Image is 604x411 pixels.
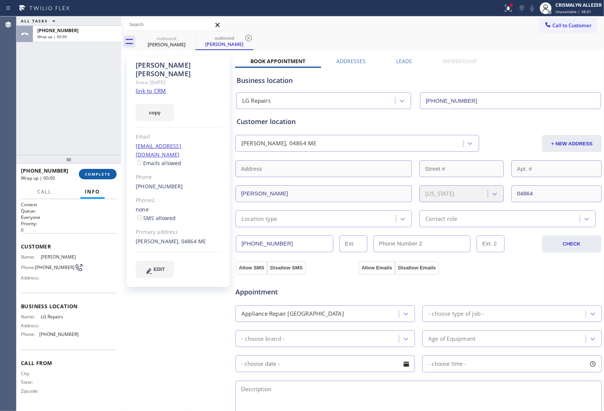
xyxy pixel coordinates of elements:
span: Address: [21,275,41,281]
button: Call to Customer [539,18,597,33]
span: Name: [21,314,41,319]
a: [EMAIL_ADDRESS][DOMAIN_NAME] [136,142,181,158]
div: Age of Equipment [428,334,475,343]
h2: Queue: [21,208,117,214]
span: Name: [21,254,41,260]
input: Phone Number [420,92,601,109]
a: [PHONE_NUMBER] [136,183,183,190]
span: Unavailable | 38:01 [555,9,591,14]
div: none [136,205,221,223]
span: [PHONE_NUMBER] [39,331,78,337]
input: City [235,185,412,202]
div: Joan Koenig [138,33,195,50]
span: Wrap up | 00:00 [37,34,67,39]
button: Disallow Emails [395,261,439,275]
label: Emails allowed [136,160,182,167]
button: Allow Emails [358,261,395,275]
div: [PERSON_NAME], 04864 ME [241,139,317,148]
button: Info [80,185,105,199]
div: [PERSON_NAME] [138,41,195,48]
label: SMS allowed [136,214,176,222]
input: Phone Number [236,235,333,252]
h1: Context [21,201,117,208]
div: Since: [DATE] [136,78,221,87]
span: LG Repairs [41,314,78,319]
span: COMPLETE [85,171,111,177]
button: Mute [527,3,537,13]
input: Search [124,19,224,31]
button: copy [136,104,174,121]
div: outbound [138,35,195,41]
button: COMPLETE [79,169,117,179]
div: Contact role [425,214,457,223]
span: [PERSON_NAME] [41,254,78,260]
button: + NEW ADDRESS [542,135,602,152]
button: Allow SMS [236,261,267,275]
button: Call [33,185,56,199]
p: 0 [21,227,117,233]
span: Phone: [21,331,39,337]
div: - choose type of job - [428,309,484,318]
button: ALL TASKS [16,16,63,25]
span: Call [37,188,52,195]
div: Phone2 [136,196,221,205]
span: City: [21,371,41,376]
span: Call From [21,359,117,367]
button: EDIT [136,261,174,278]
label: Book Appointment [250,58,305,65]
div: Phone [136,173,221,182]
input: Ext. [339,235,367,252]
span: Customer [21,243,117,250]
div: outbound [196,35,253,41]
div: Email [136,133,221,141]
div: Location type [241,214,277,223]
div: [PERSON_NAME] [PERSON_NAME] [136,61,221,78]
div: Business location [237,75,601,86]
label: Addresses [336,58,366,65]
span: [PHONE_NUMBER] [35,265,74,270]
span: [PHONE_NUMBER] [21,167,68,174]
input: Street # [419,160,504,177]
label: Membership [443,58,477,65]
div: Customer location [237,117,601,127]
span: [PHONE_NUMBER] [37,27,78,34]
span: Appointment [235,287,357,297]
button: CHECK [542,235,602,253]
span: - choose time - [428,360,466,367]
label: Leads [397,58,412,65]
div: Appliance Repair [GEOGRAPHIC_DATA] [241,309,344,318]
div: [PERSON_NAME], 04864 ME [136,237,221,246]
span: State: [21,379,41,385]
div: CRISMALYN ALLEZER [555,2,602,8]
input: ZIP [511,185,602,202]
span: Wrap up | 00:00 [21,175,55,181]
span: Phone: [21,265,35,270]
span: ALL TASKS [21,18,48,24]
p: Everyone [21,214,117,220]
span: Call to Customer [552,22,592,29]
div: Primary address [136,228,221,237]
input: Emails allowed [137,160,142,165]
div: Joan Koenig [196,33,253,49]
input: - choose date - [235,355,415,372]
input: Apt. # [511,160,602,177]
div: LG Repairs [242,97,271,105]
a: link to CRM [136,87,166,95]
input: Phone Number 2 [373,235,471,252]
span: EDIT [154,266,165,272]
input: Address [235,160,412,177]
h2: Priority: [21,220,117,227]
input: SMS allowed [137,215,142,220]
span: Info [85,188,100,195]
span: Address: [21,323,41,328]
button: Disallow SMS [267,261,306,275]
div: [PERSON_NAME] [196,41,253,47]
span: Zipcode: [21,388,41,394]
input: Ext. 2 [477,235,505,252]
div: - choose brand - [241,334,284,343]
span: Business location [21,303,117,310]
